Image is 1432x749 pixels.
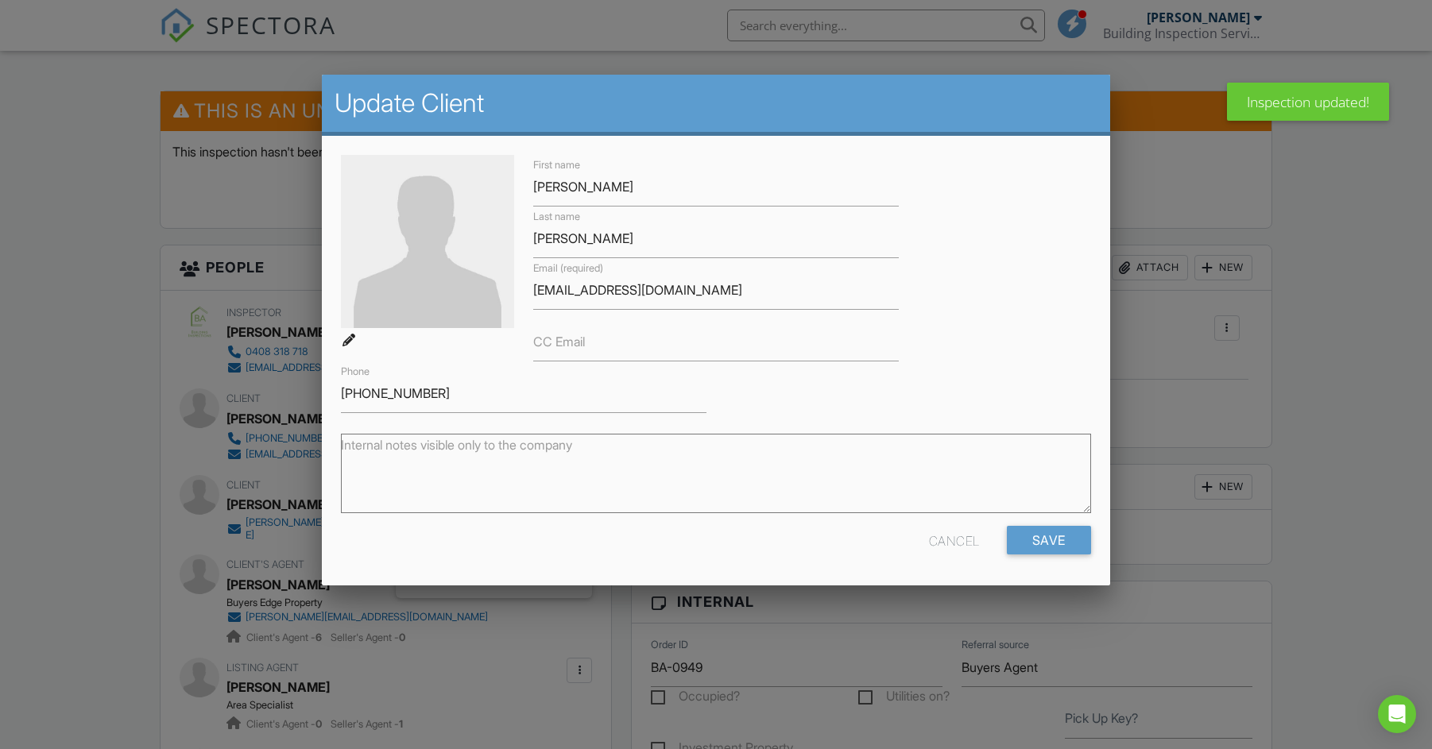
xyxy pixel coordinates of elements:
[1227,83,1389,121] div: Inspection updated!
[929,526,980,554] div: Cancel
[341,155,514,328] img: default-user-f0147aede5fd5fa78ca7ade42f37bd4542148d508eef1c3d3ea960f66861d68b.jpg
[533,261,603,276] label: Email (required)
[533,210,580,224] label: Last name
[533,158,580,172] label: First name
[341,436,572,454] label: Internal notes visible only to the company
[341,365,370,379] label: Phone
[335,87,1097,119] h2: Update Client
[1378,695,1416,733] div: Open Intercom Messenger
[1007,526,1091,554] input: Save
[533,333,585,350] label: CC Email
